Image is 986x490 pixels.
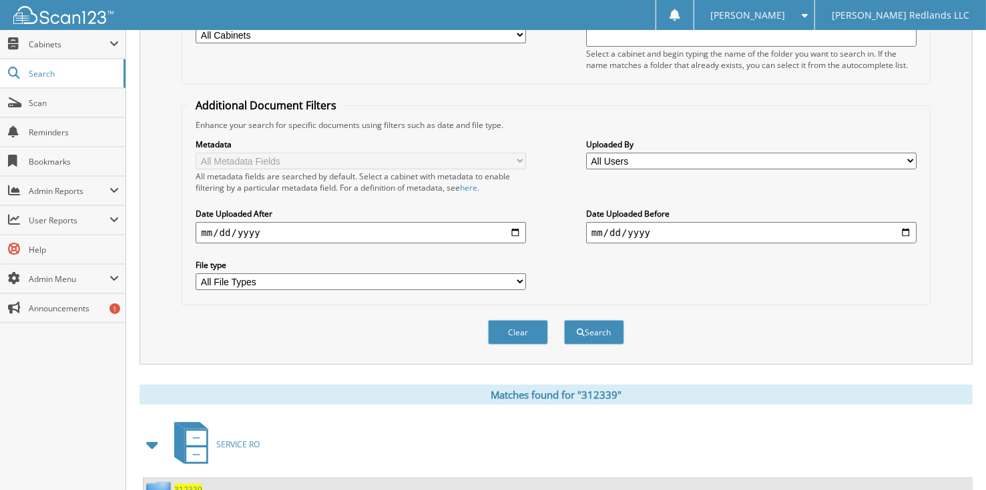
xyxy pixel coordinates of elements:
div: Enhance your search for specific documents using filters such as date and file type. [189,119,923,131]
legend: Additional Document Filters [189,98,343,113]
span: SERVICE RO [216,439,260,450]
span: Cabinets [29,39,109,50]
a: here [460,182,477,193]
a: SERVICE RO [166,418,260,471]
label: Uploaded By [586,139,917,150]
input: start [196,222,526,243]
span: Bookmarks [29,156,119,167]
span: Admin Menu [29,273,109,285]
div: 1 [109,303,120,314]
button: Clear [488,320,548,345]
span: [PERSON_NAME] [711,11,786,19]
span: Help [29,244,119,255]
div: Select a cabinet and begin typing the name of the folder you want to search in. If the name match... [586,48,917,71]
label: Date Uploaded Before [586,208,917,219]
div: All metadata fields are searched by default. Select a cabinet with metadata to enable filtering b... [196,171,526,193]
label: Date Uploaded After [196,208,526,219]
iframe: Chat Widget [919,426,986,490]
span: Announcements [29,303,119,314]
label: Metadata [196,139,526,150]
span: Scan [29,97,119,109]
div: Matches found for "312339" [140,385,973,405]
span: Admin Reports [29,185,109,197]
span: Reminders [29,127,119,138]
input: end [586,222,917,243]
span: [PERSON_NAME] Redlands LLC [832,11,969,19]
span: User Reports [29,215,109,226]
span: Search [29,68,117,79]
button: Search [564,320,624,345]
img: scan123-logo-white.svg [13,6,113,24]
label: File type [196,259,526,271]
